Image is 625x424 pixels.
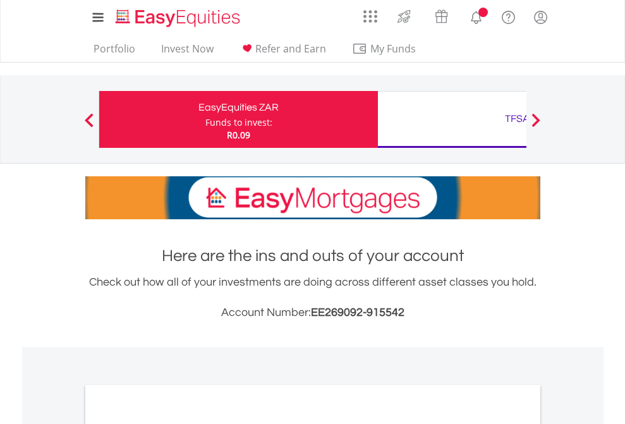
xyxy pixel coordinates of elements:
span: EE269092-915542 [311,306,404,318]
span: Refer and Earn [255,42,326,56]
a: Invest Now [156,42,219,62]
div: EasyEquities ZAR [107,99,370,116]
img: EasyEquities_Logo.png [113,8,245,28]
span: My Funds [352,40,435,57]
h3: Account Number: [85,304,540,322]
div: Check out how all of your investments are doing across different asset classes you hold. [85,274,540,322]
a: My Profile [525,3,557,31]
img: grid-menu-icon.svg [363,9,377,23]
a: FAQ's and Support [492,3,525,28]
span: R0.09 [227,129,250,141]
button: Previous [76,119,102,132]
button: Next [523,119,549,132]
div: Funds to invest: [205,116,272,129]
img: EasyMortage Promotion Banner [85,176,540,219]
img: thrive-v2.svg [394,6,415,27]
a: AppsGrid [355,3,385,23]
img: vouchers-v2.svg [431,6,452,27]
a: Notifications [460,3,492,28]
a: Portfolio [88,42,140,62]
a: Vouchers [423,3,460,27]
a: Home page [111,3,245,28]
h1: Here are the ins and outs of your account [85,245,540,267]
a: Refer and Earn [234,42,331,62]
